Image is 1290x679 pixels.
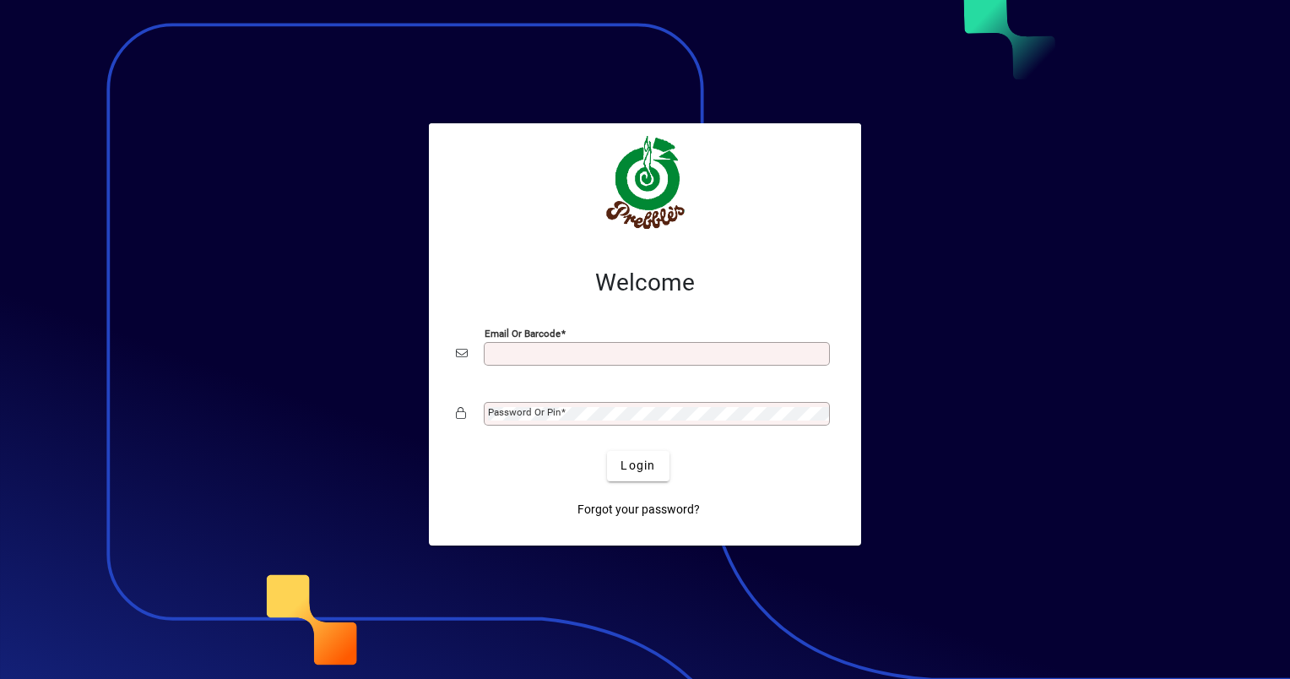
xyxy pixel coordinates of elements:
[485,327,561,339] mat-label: Email or Barcode
[488,406,561,418] mat-label: Password or Pin
[621,457,655,475] span: Login
[577,501,700,519] span: Forgot your password?
[456,269,834,297] h2: Welcome
[607,451,669,481] button: Login
[571,495,707,525] a: Forgot your password?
